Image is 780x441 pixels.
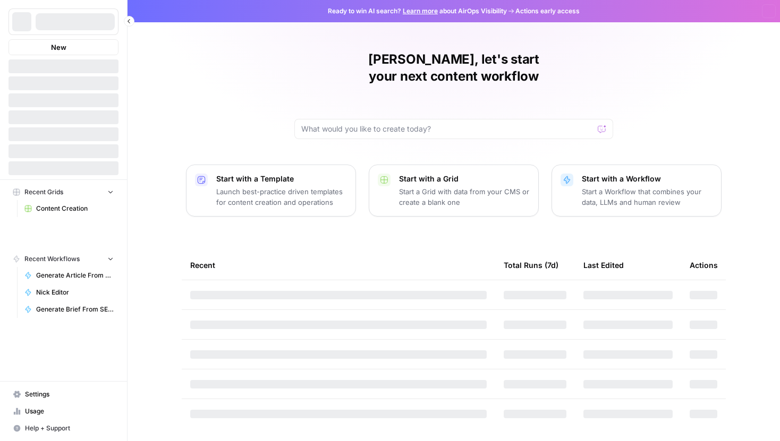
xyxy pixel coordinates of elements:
span: Actions early access [515,6,580,16]
span: New [51,42,66,53]
p: Start with a Workflow [582,174,713,184]
a: Usage [9,403,118,420]
span: Nick Editor [36,288,114,297]
span: Help + Support [25,423,114,433]
a: Settings [9,386,118,403]
a: Nick Editor [20,284,118,301]
input: What would you like to create today? [301,124,594,134]
div: Total Runs (7d) [504,250,558,280]
div: Actions [690,250,718,280]
a: Generate Article From Outline [20,267,118,284]
button: Recent Workflows [9,251,118,267]
button: Recent Grids [9,184,118,200]
h1: [PERSON_NAME], let's start your next content workflow [294,51,613,85]
span: Content Creation [36,204,114,213]
p: Start with a Grid [399,174,530,184]
p: Launch best-practice driven templates for content creation and operations [216,186,347,207]
a: Content Creation [20,200,118,217]
span: Settings [25,390,114,399]
button: New [9,39,118,55]
span: Recent Grids [24,187,63,197]
p: Start with a Template [216,174,347,184]
a: Generate Brief From SERP [20,301,118,318]
span: Usage [25,407,114,416]
p: Start a Workflow that combines your data, LLMs and human review [582,186,713,207]
div: Last Edited [583,250,624,280]
button: Help + Support [9,420,118,437]
span: Ready to win AI search? about AirOps Visibility [328,6,507,16]
span: Recent Workflows [24,254,80,264]
span: Generate Article From Outline [36,271,114,280]
p: Start a Grid with data from your CMS or create a blank one [399,186,530,207]
button: Start with a WorkflowStart a Workflow that combines your data, LLMs and human review [552,165,722,217]
span: Generate Brief From SERP [36,305,114,314]
button: Start with a GridStart a Grid with data from your CMS or create a blank one [369,165,539,217]
div: Recent [190,250,487,280]
a: Learn more [403,7,438,15]
button: Start with a TemplateLaunch best-practice driven templates for content creation and operations [186,165,356,217]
